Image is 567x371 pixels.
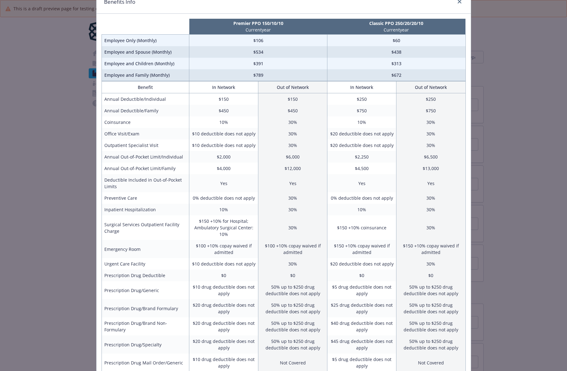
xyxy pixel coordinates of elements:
[258,204,327,215] td: 30%
[396,215,465,240] td: 30%
[258,116,327,128] td: 30%
[396,240,465,258] td: $150 +10% copay waived if admitted
[102,174,189,192] td: Deductible Included in Out-of-Pocket Limits
[258,128,327,139] td: 30%
[258,163,327,174] td: $12,000
[189,46,327,58] td: $534
[396,139,465,151] td: 30%
[102,139,189,151] td: Outpatient Specialist Visit
[396,151,465,163] td: $6,500
[258,93,327,105] td: $150
[396,174,465,192] td: Yes
[189,105,258,116] td: $450
[189,128,258,139] td: $10 deductible does not apply
[102,163,189,174] td: Annual Out-of-Pocket Limit/Family
[327,192,396,204] td: 0% deductible does not apply
[327,35,465,46] td: $60
[189,58,327,69] td: $391
[189,81,258,93] th: In Network
[189,299,258,317] td: $20 drug deductible does not apply
[189,69,327,81] td: $789
[102,270,189,281] td: Prescription Drug Deductible
[396,81,465,93] th: Out of Network
[327,317,396,335] td: $40 drug deductible does not apply
[327,151,396,163] td: $2,250
[258,270,327,281] td: $0
[327,58,465,69] td: $313
[102,116,189,128] td: Coinsurance
[327,335,396,354] td: $45 drug deductible does not apply
[327,81,396,93] th: In Network
[327,258,396,270] td: $20 deductible does not apply
[327,299,396,317] td: $25 drug deductible does not apply
[102,335,189,354] td: Prescription Drug/Specialty
[327,128,396,139] td: $20 deductible does not apply
[329,27,464,33] p: Current year
[102,204,189,215] td: Inpatient Hospitalization
[189,174,258,192] td: Yes
[258,335,327,354] td: 50% up to $250 drug deductible does not apply
[258,139,327,151] td: 30%
[189,258,258,270] td: $10 deductible does not apply
[396,105,465,116] td: $750
[102,317,189,335] td: Prescription Drug/Brand Non-Formulary
[396,128,465,139] td: 30%
[327,116,396,128] td: 10%
[189,116,258,128] td: 10%
[102,258,189,270] td: Urgent Care Facility
[396,258,465,270] td: 30%
[258,317,327,335] td: 50% up to $250 drug deductible does not apply
[329,20,464,27] p: Classic PPO 250/20/20/10
[258,105,327,116] td: $450
[189,204,258,215] td: 10%
[327,105,396,116] td: $750
[327,139,396,151] td: $20 deductible does not apply
[102,240,189,258] td: Emergency Room
[102,299,189,317] td: Prescription Drug/Brand Formulary
[189,240,258,258] td: $100 +10% copay waived if admitted
[189,192,258,204] td: 0% deductible does not apply
[327,281,396,299] td: $5 drug deductible does not apply
[327,270,396,281] td: $0
[327,163,396,174] td: $4,500
[102,58,189,69] td: Employee and Children (Monthly)
[327,93,396,105] td: $250
[102,281,189,299] td: Prescription Drug/Generic
[189,151,258,163] td: $2,000
[102,128,189,139] td: Office Visit/Exam
[258,215,327,240] td: 30%
[102,81,189,93] th: Benefit
[191,27,326,33] p: Current year
[327,204,396,215] td: 10%
[258,240,327,258] td: $100 +10% copay waived if admitted
[189,139,258,151] td: $10 deductible does not apply
[258,151,327,163] td: $6,000
[258,174,327,192] td: Yes
[327,215,396,240] td: $150 +10% coinsurance
[102,93,189,105] td: Annual Deductible/Individual
[396,163,465,174] td: $13,000
[258,258,327,270] td: 30%
[189,335,258,354] td: $20 drug deductible does not apply
[396,335,465,354] td: 50% up to $250 drug deductible does not apply
[191,20,326,27] p: Premier PPO 150/10/10
[102,46,189,58] td: Employee and Spouse (Monthly)
[327,174,396,192] td: Yes
[102,192,189,204] td: Preventive Care
[102,35,189,46] td: Employee Only (Monthly)
[327,46,465,58] td: $438
[396,192,465,204] td: 30%
[396,317,465,335] td: 50% up to $250 drug deductible does not apply
[396,270,465,281] td: $0
[396,299,465,317] td: 50% up to $250 drug deductible does not apply
[102,215,189,240] td: Surgical Services Outpatient Facility Charge
[189,317,258,335] td: $20 drug deductible does not apply
[189,35,327,46] td: $106
[102,19,189,35] th: intentionally left blank
[258,299,327,317] td: 50% up to $250 drug deductible does not apply
[258,281,327,299] td: 50% up to $250 drug deductible does not apply
[102,69,189,81] td: Employee and Family (Monthly)
[189,163,258,174] td: $4,000
[396,116,465,128] td: 30%
[258,192,327,204] td: 30%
